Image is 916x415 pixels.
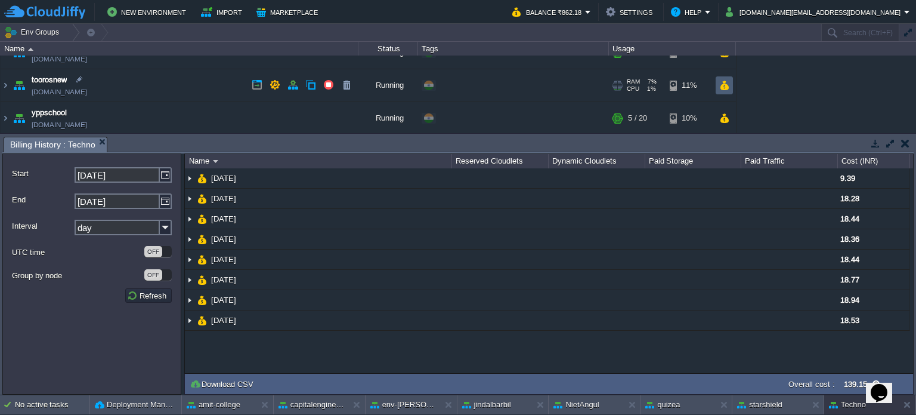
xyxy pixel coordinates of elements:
img: AMDAwAAAACH5BAEAAAAALAAAAAABAAEAAAICRAEAOw== [197,229,207,249]
span: 9.39 [840,174,855,183]
a: [DOMAIN_NAME] [32,86,87,98]
button: Download CSV [190,379,257,389]
iframe: chat widget [866,367,904,403]
img: AMDAwAAAACH5BAEAAAAALAAAAAABAAEAAAICRAEAOw== [1,102,10,134]
span: 7% [645,78,657,85]
span: 18.44 [840,214,859,223]
a: [DATE] [210,234,238,244]
button: Marketplace [256,5,321,19]
label: Group by node [12,269,143,282]
img: AMDAwAAAACH5BAEAAAAALAAAAAABAAEAAAICRAEAOw== [185,250,194,269]
img: AMDAwAAAACH5BAEAAAAALAAAAAABAAEAAAICRAEAOw== [197,290,207,310]
a: [DATE] [210,275,238,285]
label: Overall cost : [788,380,835,389]
img: AMDAwAAAACH5BAEAAAAALAAAAAABAAEAAAICRAEAOw== [185,189,194,208]
div: Cost (INR) [838,154,909,168]
div: OFF [144,269,162,281]
div: Name [1,42,358,56]
div: Running [358,102,418,134]
button: capitalengineeringcollege [278,399,344,411]
span: 18.28 [840,194,859,203]
label: Interval [12,220,73,232]
a: [DATE] [210,214,238,224]
button: New Environment [107,5,190,19]
a: [DATE] [210,254,238,265]
button: NietAngul [553,399,599,411]
a: [DOMAIN_NAME] [32,53,87,65]
div: Tags [419,42,608,56]
button: Import [201,5,246,19]
a: [DATE] [210,193,238,204]
span: Billing History : Techno [10,137,95,152]
span: 18.36 [840,235,859,244]
button: quizea [645,399,680,411]
img: AMDAwAAAACH5BAEAAAAALAAAAAABAAEAAAICRAEAOw== [213,160,218,163]
img: AMDAwAAAACH5BAEAAAAALAAAAAABAAEAAAICRAEAOw== [197,168,207,188]
button: Env Groups [4,24,63,41]
span: 18.94 [840,296,859,305]
div: Reserved Cloudlets [453,154,548,168]
div: 5 / 20 [628,102,647,134]
img: AMDAwAAAACH5BAEAAAAALAAAAAABAAEAAAICRAEAOw== [197,311,207,330]
a: [DATE] [210,173,238,183]
a: [DATE] [210,315,238,325]
img: AMDAwAAAACH5BAEAAAAALAAAAAABAAEAAAICRAEAOw== [185,229,194,249]
div: 10% [670,102,708,134]
img: AMDAwAAAACH5BAEAAAAALAAAAAABAAEAAAICRAEAOw== [11,102,27,134]
button: env-[PERSON_NAME]-test [370,399,436,411]
button: [DOMAIN_NAME][EMAIL_ADDRESS][DOMAIN_NAME] [726,5,904,19]
button: Techno [829,399,866,411]
img: AMDAwAAAACH5BAEAAAAALAAAAAABAAEAAAICRAEAOw== [185,209,194,229]
img: AMDAwAAAACH5BAEAAAAALAAAAAABAAEAAAICRAEAOw== [28,48,33,51]
a: [DOMAIN_NAME] [32,119,87,131]
button: amit-college [187,399,240,411]
img: AMDAwAAAACH5BAEAAAAALAAAAAABAAEAAAICRAEAOw== [185,168,194,188]
div: Paid Storage [646,154,741,168]
a: toorosnew [32,74,67,86]
div: Paid Traffic [742,154,837,168]
label: UTC time [12,246,143,259]
button: Settings [606,5,656,19]
span: 18.44 [840,255,859,264]
label: 139.15 [844,380,867,389]
img: AMDAwAAAACH5BAEAAAAALAAAAAABAAEAAAICRAEAOw== [197,250,207,269]
span: 18.77 [840,275,859,284]
img: AMDAwAAAACH5BAEAAAAALAAAAAABAAEAAAICRAEAOw== [185,311,194,330]
span: 18.53 [840,316,859,325]
div: 11% [670,69,708,102]
button: jindalbarbil [462,399,511,411]
button: starshield [737,399,782,411]
img: CloudJiffy [4,5,85,20]
img: AMDAwAAAACH5BAEAAAAALAAAAAABAAEAAAICRAEAOw== [197,209,207,229]
span: CPU [627,85,639,93]
img: AMDAwAAAACH5BAEAAAAALAAAAAABAAEAAAICRAEAOw== [11,69,27,102]
div: Dynamic Cloudlets [549,154,645,168]
a: [DATE] [210,295,238,305]
button: Deployment Manager [95,399,177,411]
img: AMDAwAAAACH5BAEAAAAALAAAAAABAAEAAAICRAEAOw== [1,69,10,102]
button: Balance ₹862.18 [512,5,585,19]
button: Help [671,5,705,19]
button: Refresh [127,290,170,301]
a: yppschool [32,107,67,119]
img: AMDAwAAAACH5BAEAAAAALAAAAAABAAEAAAICRAEAOw== [185,270,194,290]
img: AMDAwAAAACH5BAEAAAAALAAAAAABAAEAAAICRAEAOw== [197,270,207,290]
label: Start [12,167,73,180]
div: No active tasks [15,395,89,414]
label: End [12,193,73,206]
img: AMDAwAAAACH5BAEAAAAALAAAAAABAAEAAAICRAEAOw== [185,290,194,310]
div: OFF [144,246,162,257]
img: AMDAwAAAACH5BAEAAAAALAAAAAABAAEAAAICRAEAOw== [197,189,207,208]
div: Usage [609,42,735,56]
div: Status [359,42,417,56]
